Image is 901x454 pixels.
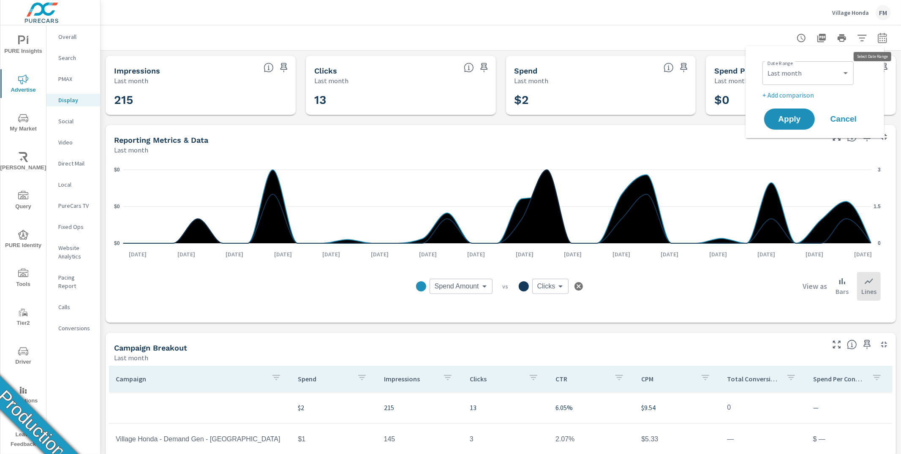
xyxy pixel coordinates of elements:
[3,152,44,173] span: [PERSON_NAME]
[762,90,871,100] p: + Add comparison
[384,402,456,413] p: 215
[833,30,850,46] button: Print Report
[514,76,549,86] p: Last month
[268,250,298,258] p: [DATE]
[58,75,93,83] p: PMAX
[430,279,493,294] div: Spend Amount
[721,397,806,418] td: 0
[58,117,93,125] p: Social
[462,250,491,258] p: [DATE]
[555,375,607,383] p: CTR
[877,338,891,351] button: Minimize Widget
[114,353,148,363] p: Last month
[537,282,555,291] span: Clicks
[114,343,187,352] h5: Campaign Breakout
[877,61,891,74] span: Save this to your personalized report
[847,340,857,350] span: This is a summary of Display performance results by campaign. Each column can be sorted.
[655,250,684,258] p: [DATE]
[813,375,865,383] p: Spend Per Conversion
[803,282,827,291] h6: View as
[860,338,874,351] span: Save this to your personalized report
[46,136,100,149] div: Video
[58,159,93,168] p: Direct Mail
[703,250,733,258] p: [DATE]
[714,76,749,86] p: Last month
[314,66,337,75] h5: Clicks
[46,242,100,263] div: Website Analytics
[877,130,891,144] button: Minimize Widget
[46,322,100,334] div: Conversions
[46,178,100,191] div: Local
[58,33,93,41] p: Overall
[832,9,869,16] p: Village Honda
[0,25,46,453] div: nav menu
[114,240,120,246] text: $0
[751,250,781,258] p: [DATE]
[46,199,100,212] div: PureCars TV
[220,250,249,258] p: [DATE]
[806,429,892,450] td: $ —
[58,180,93,189] p: Local
[116,375,264,383] p: Campaign
[532,279,569,294] div: Clicks
[800,250,830,258] p: [DATE]
[3,269,44,289] span: Tools
[384,375,436,383] p: Impressions
[3,113,44,134] span: My Market
[470,375,522,383] p: Clicks
[493,283,519,290] p: vs
[123,250,153,258] p: [DATE]
[377,429,463,450] td: 145
[46,220,100,233] div: Fixed Ops
[836,286,849,296] p: Bars
[46,52,100,64] div: Search
[3,35,44,56] span: PURE Insights
[714,66,790,75] h5: Spend Per Unit Sold
[58,303,93,311] p: Calls
[3,346,44,367] span: Driver
[463,429,549,450] td: 3
[727,375,779,383] p: Total Conversions
[46,301,100,313] div: Calls
[114,76,148,86] p: Last month
[773,115,806,123] span: Apply
[878,167,881,173] text: 3
[464,63,474,73] span: The number of times an ad was clicked by a consumer.
[549,429,634,450] td: 2.07%
[58,54,93,62] p: Search
[291,429,377,450] td: $1
[114,136,208,144] h5: Reporting Metrics & Data
[555,402,628,413] p: 6.05%
[264,63,274,73] span: The number of times an ad was shown on your behalf.
[58,324,93,332] p: Conversions
[298,402,370,413] p: $2
[3,191,44,212] span: Query
[876,5,891,20] div: FM
[46,30,100,43] div: Overall
[58,244,93,261] p: Website Analytics
[714,93,887,107] h3: $0
[114,93,287,107] h3: 215
[58,96,93,104] p: Display
[664,63,674,73] span: The amount of money spent on advertising during the period.
[58,223,93,231] p: Fixed Ops
[510,250,539,258] p: [DATE]
[46,115,100,128] div: Social
[641,402,713,413] p: $9.54
[114,66,160,75] h5: Impressions
[764,109,815,130] button: Apply
[298,375,350,383] p: Spend
[677,61,691,74] span: Save this to your personalized report
[641,375,693,383] p: CPM
[365,250,395,258] p: [DATE]
[558,250,588,258] p: [DATE]
[435,282,479,291] span: Spend Amount
[58,201,93,210] p: PureCars TV
[277,61,291,74] span: Save this to your personalized report
[721,429,806,450] td: —
[874,204,881,209] text: 1.5
[514,93,688,107] h3: $2
[827,115,860,123] span: Cancel
[3,74,44,95] span: Advertise
[878,240,881,246] text: 0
